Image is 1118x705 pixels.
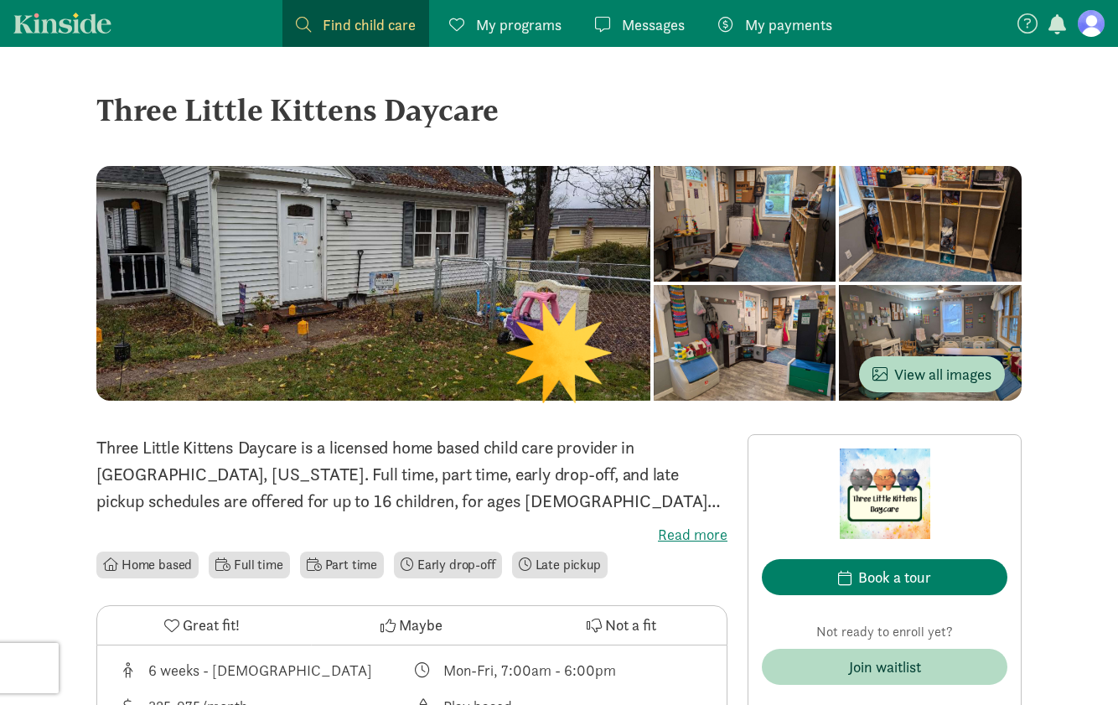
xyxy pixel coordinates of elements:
span: Messages [622,13,685,36]
li: Early drop-off [394,552,502,578]
div: Mon-Fri, 7:00am - 6:00pm [443,659,616,682]
div: Three Little Kittens Daycare [96,87,1022,132]
span: View all images [872,363,991,386]
span: My payments [745,13,832,36]
span: Great fit! [183,614,240,636]
button: Book a tour [762,559,1007,595]
div: Age range for children that this provider cares for [117,659,412,682]
div: Join waitlist [849,656,921,678]
button: Join waitlist [762,649,1007,685]
span: Maybe [399,614,443,636]
button: Maybe [307,606,516,645]
span: Not a fit [605,614,656,636]
span: Find child care [323,13,416,36]
a: Kinside [13,13,111,34]
div: Class schedule [412,659,707,682]
span: My programs [476,13,562,36]
p: Three Little Kittens Daycare is a licensed home based child care provider in [GEOGRAPHIC_DATA], [... [96,434,727,515]
label: Read more [96,525,727,545]
div: Book a tour [858,566,931,588]
button: View all images [859,356,1005,392]
button: Not a fit [517,606,727,645]
li: Late pickup [512,552,608,578]
img: Provider logo [840,448,930,539]
li: Full time [209,552,289,578]
li: Part time [300,552,384,578]
button: Great fit! [97,606,307,645]
p: Not ready to enroll yet? [762,622,1007,642]
li: Home based [96,552,199,578]
div: 6 weeks - [DEMOGRAPHIC_DATA] [148,659,372,682]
